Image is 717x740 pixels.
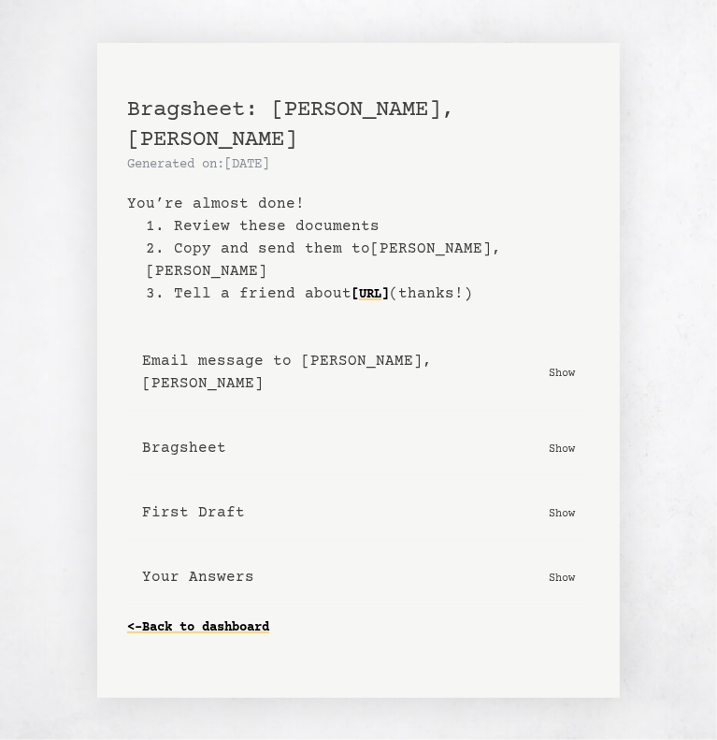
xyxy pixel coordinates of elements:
li: 2. Copy and send them to [PERSON_NAME], [PERSON_NAME] [146,238,590,283]
b: You’re almost done! [127,193,590,215]
b: Email message to [PERSON_NAME], [PERSON_NAME] [142,350,549,395]
p: Generated on: [DATE] [127,155,590,174]
a: <-Back to dashboard [127,613,269,643]
b: Bragsheet [142,437,226,459]
a: [URL] [351,280,389,310]
button: Bragsheet Show [127,422,590,475]
p: Show [549,363,575,382]
span: Bragsheet: [PERSON_NAME], [PERSON_NAME] [127,97,454,152]
li: 1. Review these documents [146,215,590,238]
button: First Draft Show [127,486,590,540]
b: First Draft [142,501,245,524]
p: Show [549,503,575,522]
p: Show [549,439,575,457]
p: Show [549,568,575,587]
button: Your Answers Show [127,551,590,604]
b: Your Answers [142,566,254,588]
li: 3. Tell a friend about (thanks!) [146,283,590,305]
button: Email message to [PERSON_NAME], [PERSON_NAME] Show [127,335,590,411]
